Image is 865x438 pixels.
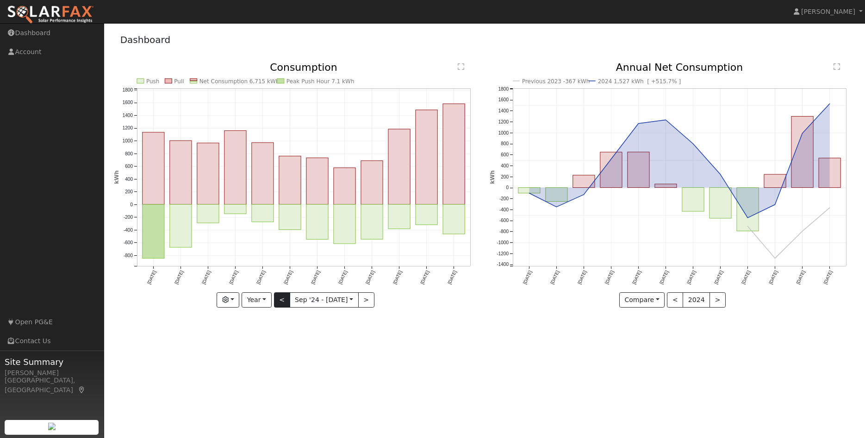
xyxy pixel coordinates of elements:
[337,270,348,285] text: [DATE]
[616,62,743,73] text: Annual Net Consumption
[737,188,759,231] rect: onclick=""
[501,163,509,168] text: 400
[197,204,219,223] rect: onclick=""
[801,229,804,233] circle: onclick=""
[499,218,509,223] text: -600
[823,270,834,285] text: [DATE]
[197,143,219,204] rect: onclick=""
[498,98,509,103] text: 1600
[122,87,133,93] text: 1800
[443,104,465,205] rect: onclick=""
[498,119,509,124] text: 1200
[125,151,133,156] text: 800
[334,168,355,204] rect: onclick=""
[122,113,133,118] text: 1400
[274,292,290,308] button: <
[609,157,613,161] circle: onclick=""
[270,62,337,73] text: Consumption
[683,292,710,308] button: 2024
[124,228,133,233] text: -400
[628,152,649,188] rect: onclick=""
[746,216,750,220] circle: onclick=""
[279,204,301,230] rect: onclick=""
[498,108,509,113] text: 1400
[124,215,133,220] text: -200
[713,270,724,285] text: [DATE]
[306,204,328,240] rect: onclick=""
[365,270,375,285] text: [DATE]
[834,63,840,70] text: 
[5,376,99,395] div: [GEOGRAPHIC_DATA], [GEOGRAPHIC_DATA]
[174,78,184,85] text: Pull
[655,184,677,188] rect: onclick=""
[146,78,160,85] text: Push
[122,138,133,143] text: 1000
[691,142,695,146] circle: onclick=""
[501,152,509,157] text: 600
[130,202,133,207] text: 0
[252,204,274,222] rect: onclick=""
[791,117,813,188] rect: onclick=""
[283,270,293,285] text: [DATE]
[5,356,99,368] span: Site Summary
[358,292,374,308] button: >
[228,270,239,285] text: [DATE]
[682,188,704,211] rect: onclick=""
[741,270,751,285] text: [DATE]
[773,203,777,207] circle: onclick=""
[828,102,832,106] circle: onclick=""
[458,63,464,70] text: 
[146,270,157,285] text: [DATE]
[361,204,383,239] rect: onclick=""
[667,292,683,308] button: <
[242,292,271,308] button: Year
[801,132,804,136] circle: onclick=""
[279,156,301,205] rect: onclick=""
[113,171,120,185] text: kWh
[334,204,355,244] rect: onclick=""
[416,204,437,225] rect: onclick=""
[636,122,640,125] circle: onclick=""
[310,270,321,285] text: [DATE]
[169,204,191,247] rect: onclick=""
[522,78,590,85] text: Previous 2023 -367 kWh
[142,132,164,204] rect: onclick=""
[631,270,642,285] text: [DATE]
[764,174,786,188] rect: onclick=""
[489,171,496,185] text: kWh
[78,386,86,394] a: Map
[169,141,191,204] rect: onclick=""
[501,142,509,147] text: 800
[497,241,509,246] text: -1000
[819,158,840,188] rect: onclick=""
[420,270,430,285] text: [DATE]
[122,126,133,131] text: 1200
[122,100,133,105] text: 1600
[582,193,585,197] circle: onclick=""
[497,262,509,267] text: -1400
[518,188,540,193] rect: onclick=""
[619,292,665,308] button: Compare
[388,129,410,204] rect: onclick=""
[600,152,622,188] rect: onclick=""
[224,131,246,205] rect: onclick=""
[801,8,855,15] span: [PERSON_NAME]
[773,257,777,260] circle: onclick=""
[664,118,667,122] circle: onclick=""
[392,270,403,285] text: [DATE]
[174,270,184,285] text: [DATE]
[554,205,558,209] circle: onclick=""
[659,270,669,285] text: [DATE]
[709,188,731,218] rect: onclick=""
[290,292,359,308] button: Sep '24 - [DATE]
[527,191,531,195] circle: onclick=""
[142,204,164,259] rect: onclick=""
[796,270,806,285] text: [DATE]
[506,185,509,191] text: 0
[522,270,533,285] text: [DATE]
[224,204,246,214] rect: onclick=""
[124,253,133,258] text: -800
[499,196,509,201] text: -200
[255,270,266,285] text: [DATE]
[125,177,133,182] text: 400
